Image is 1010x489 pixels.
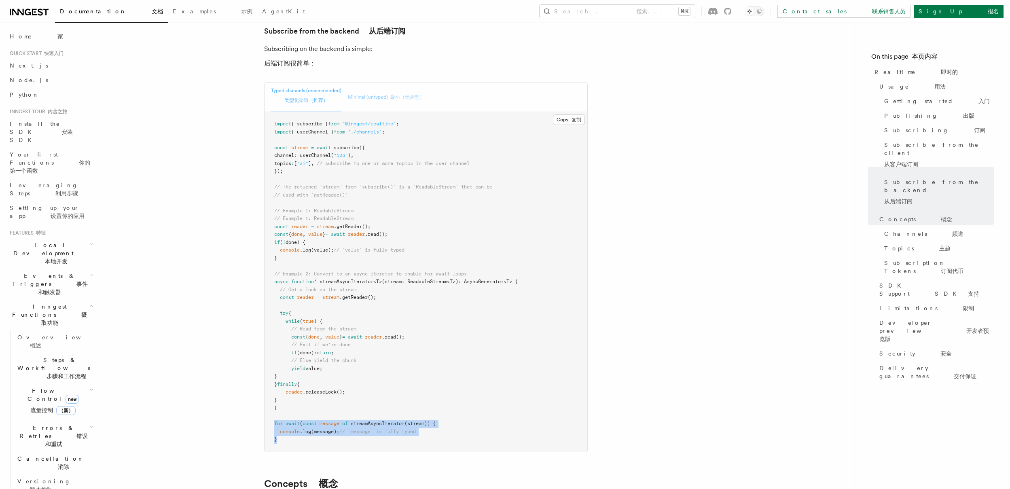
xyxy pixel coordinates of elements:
span: from [334,129,345,135]
span: (value); [311,247,334,253]
span: ( [300,318,303,324]
font: 从客户端订阅 [884,161,918,167]
span: // Example 1: ReadableStream [274,216,354,221]
a: Subscribe from the client从客户端订阅 [881,138,994,175]
span: Subscribe from the backend [884,178,994,209]
span: // The returned `stream` from `subscribe()` is a `ReadableStream` that can be [274,184,492,190]
span: ; [382,129,385,135]
span: Overview [17,334,113,349]
font: 概念 [941,216,952,222]
a: Realtime 即时的 [871,65,994,79]
span: ; [331,350,334,356]
span: Features [6,230,46,236]
font: 频道 [952,231,963,237]
span: Concepts [879,215,952,223]
span: (stream)) { [404,421,436,426]
span: channel [274,152,294,158]
a: Limitations 限制 [876,301,994,315]
span: subscribe [334,145,359,150]
font: 安全 [940,350,952,357]
font: 搜索... [636,8,667,15]
span: ! [283,239,286,245]
span: while [286,318,300,324]
span: < [373,279,376,284]
span: Developer preview [879,319,994,343]
font: 特征 [36,230,46,236]
span: Events & Triggers [6,272,90,296]
button: Local Development 本地开发 [6,238,95,269]
a: Documentation 文档 [55,2,168,23]
span: finally [277,381,297,387]
font: 步骤和工作流程 [47,373,86,379]
span: T [450,279,453,284]
span: Next.js [10,62,48,69]
span: Realtime [874,68,958,76]
font: 类型化渠道（推荐） [284,97,328,103]
span: value [325,334,339,340]
span: Home [10,32,63,40]
font: 文档 [152,8,163,15]
span: "ai" [297,161,308,166]
span: , [311,161,314,166]
span: done [291,231,303,237]
a: Developer preview 开发者预览版 [876,315,994,346]
span: topics [274,161,291,166]
span: Flow Control [14,387,89,417]
span: const [291,334,305,340]
font: 家 [57,33,63,40]
font: 订阅 [974,127,985,133]
span: // Read from the stream [291,326,356,332]
span: Getting started [884,97,990,105]
span: // Exit if we're done [291,342,351,347]
span: const [274,231,288,237]
span: AgentKit [262,8,305,15]
button: Minimal (untyped) [348,83,424,112]
span: ) [348,152,351,158]
span: } [274,405,277,411]
span: return [314,350,331,356]
span: reader [291,224,308,229]
span: try [280,310,288,316]
span: : [402,279,404,284]
span: Python [10,91,39,98]
a: Security 安全 [876,346,994,361]
span: > { [509,279,518,284]
span: } [274,397,277,403]
span: (); [396,334,404,340]
span: } [322,231,325,237]
span: T [376,279,379,284]
span: .getReader [339,294,368,300]
span: of [342,421,348,426]
span: Examples [173,8,252,15]
span: "./channels" [348,129,382,135]
span: // Else yield the chunk [291,358,356,363]
span: Topics [884,244,951,252]
span: AsyncGenerator [464,279,504,284]
font: 概述 [30,342,41,349]
a: Install the SDK 安装 SDK [6,116,95,147]
font: SDK 支持 [935,290,979,297]
span: Local Development [6,241,90,265]
span: (); [368,294,376,300]
span: const [274,224,288,229]
span: ; [396,121,399,127]
font: 即时的 [941,69,958,75]
span: Subscribe from the client [884,141,994,171]
font: 示例 [241,8,252,15]
span: ReadableStream [407,279,447,284]
span: } [339,334,342,340]
span: console [280,247,300,253]
span: reader [286,389,303,395]
span: Setting up your app [10,205,85,219]
span: = [342,334,345,340]
font: 订阅代币 [941,268,963,274]
span: >) [453,279,458,284]
span: // Get a lock on the stream [280,287,356,292]
span: done) { [286,239,305,245]
span: import [274,121,291,127]
span: Install the SDK [10,121,73,143]
font: 出版 [963,112,974,119]
font: 联系销售人员 [872,8,905,15]
span: ({ [359,145,365,150]
span: { userChannel } [291,129,334,135]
